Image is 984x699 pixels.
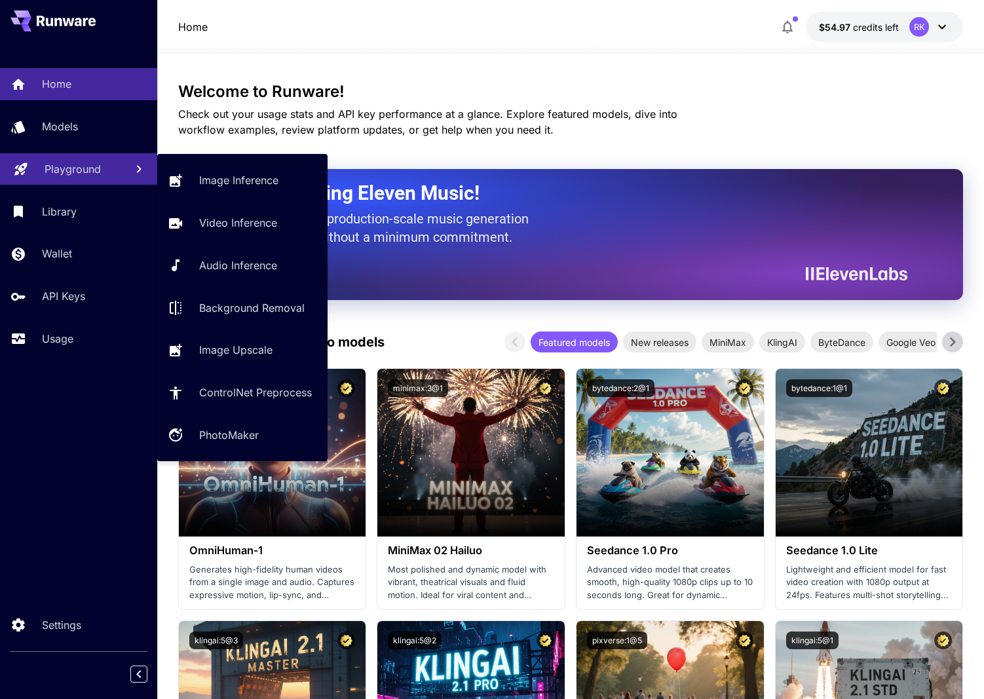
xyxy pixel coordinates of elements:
[157,207,328,239] a: Video Inference
[736,379,753,397] button: Certified Model – Vetted for best performance and includes a commercial license.
[537,632,554,649] button: Certified Model – Vetted for best performance and includes a commercial license.
[157,419,328,451] a: PhotoMaker
[178,19,208,35] nav: breadcrumb
[388,379,448,397] button: minimax:3@1
[42,288,85,304] p: API Keys
[587,379,654,397] button: bytedance:2@1
[337,379,355,397] button: Certified Model – Vetted for best performance and includes a commercial license.
[934,379,952,397] button: Certified Model – Vetted for best performance and includes a commercial license.
[199,257,277,273] p: Audio Inference
[577,369,764,537] img: alt
[587,632,647,649] button: pixverse:1@5
[879,335,943,349] span: Google Veo
[786,379,852,397] button: bytedance:1@1
[199,215,277,231] p: Video Inference
[45,161,101,177] p: Playground
[178,19,208,35] p: Home
[810,335,873,349] span: ByteDance
[157,250,328,282] a: Audio Inference
[42,204,77,219] p: Library
[337,632,355,649] button: Certified Model – Vetted for best performance and includes a commercial license.
[934,632,952,649] button: Certified Model – Vetted for best performance and includes a commercial license.
[42,331,73,347] p: Usage
[178,83,964,101] h3: Welcome to Runware!
[199,342,273,358] p: Image Upscale
[786,632,839,649] button: klingai:5@1
[189,544,356,557] h3: OmniHuman‑1
[189,632,243,649] button: klingai:5@3
[806,12,963,42] button: $54.97393
[377,369,565,537] img: alt
[736,632,753,649] button: Certified Model – Vetted for best performance and includes a commercial license.
[130,666,147,683] button: Collapse sidebar
[587,563,753,602] p: Advanced video model that creates smooth, high-quality 1080p clips up to 10 seconds long. Great f...
[42,617,81,633] p: Settings
[199,385,312,400] p: ControlNet Preprocess
[140,662,157,686] div: Collapse sidebar
[42,246,72,261] p: Wallet
[211,181,898,206] h2: Now Supporting Eleven Music!
[199,427,259,443] p: PhotoMaker
[786,563,953,602] p: Lightweight and efficient model for fast video creation with 1080p output at 24fps. Features mult...
[388,632,442,649] button: klingai:5@2
[819,20,899,34] div: $54.97393
[157,292,328,324] a: Background Removal
[776,369,963,537] img: alt
[178,107,677,136] span: Check out your usage stats and API key performance at a glance. Explore featured models, dive int...
[157,377,328,409] a: ControlNet Preprocess
[702,335,754,349] span: MiniMax
[786,544,953,557] h3: Seedance 1.0 Lite
[623,335,696,349] span: New releases
[42,76,71,92] p: Home
[909,17,929,37] div: RK
[157,334,328,366] a: Image Upscale
[211,210,539,246] p: The only way to get production-scale music generation from Eleven Labs without a minimum commitment.
[388,563,554,602] p: Most polished and dynamic model with vibrant, theatrical visuals and fluid motion. Ideal for vira...
[759,335,805,349] span: KlingAI
[819,22,853,33] span: $54.97
[189,563,356,602] p: Generates high-fidelity human videos from a single image and audio. Captures expressive motion, l...
[199,300,305,316] p: Background Removal
[587,544,753,557] h3: Seedance 1.0 Pro
[42,119,78,134] p: Models
[199,172,278,188] p: Image Inference
[853,22,899,33] span: credits left
[537,379,554,397] button: Certified Model – Vetted for best performance and includes a commercial license.
[157,164,328,197] a: Image Inference
[531,335,618,349] span: Featured models
[388,544,554,557] h3: MiniMax 02 Hailuo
